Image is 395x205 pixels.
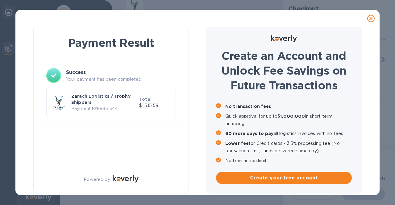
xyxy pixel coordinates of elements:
h3: Success [66,69,176,76]
b: Total [139,97,152,102]
h1: Payment Result [44,35,179,51]
b: Lower fee [225,141,249,146]
button: Create your free account [216,172,352,184]
b: 60 more days to pay [225,131,274,136]
p: all logistics invoices with no fees [225,130,352,137]
p: Payment № 99931344 [71,105,137,112]
p: Powered by [84,176,110,183]
p: Zarach Logistics / Trophy Shippers [71,93,137,105]
span: Create your free account [221,174,347,182]
b: No transaction fees [225,104,271,109]
img: Logo [271,35,297,42]
p: Your payment has been completed. [66,76,176,83]
p: No transaction limit [225,157,352,164]
b: $1,000,000 [277,114,305,119]
h1: Create an Account and Unlock Fee Savings on Future Transactions [216,48,352,93]
p: $1,515.58 [139,102,171,109]
p: Quick approval for up to in short term financing [225,113,352,127]
p: for Credit cards - 3.5% processing fee (No transaction limit, funds delivered same day) [225,140,352,154]
img: Logo [113,175,139,182]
